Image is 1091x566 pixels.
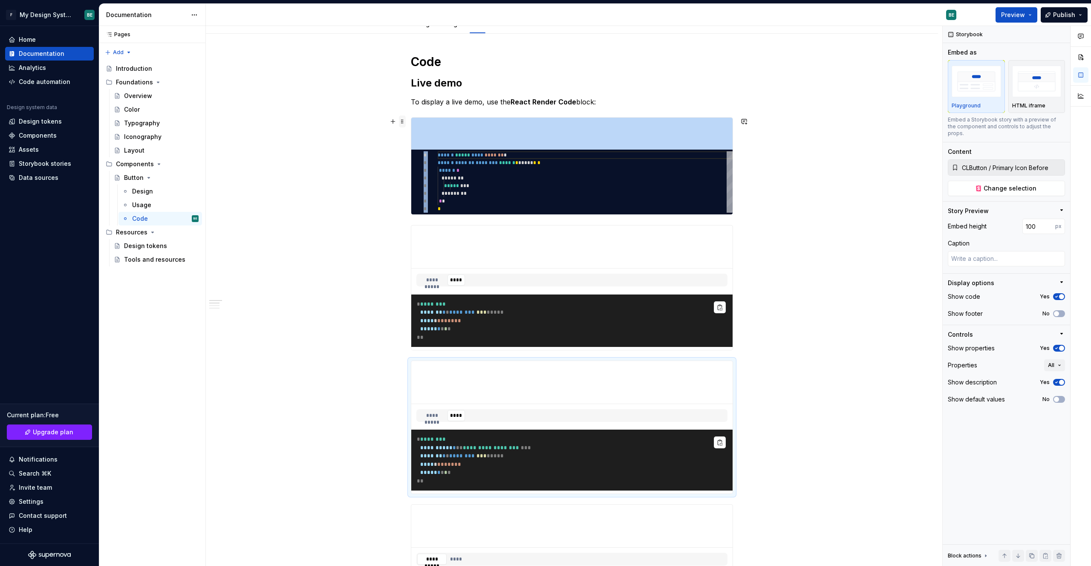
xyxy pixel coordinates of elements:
[5,467,94,480] button: Search ⌘K
[19,455,58,464] div: Notifications
[948,552,981,559] div: Block actions
[948,309,983,318] div: Show footer
[411,76,733,90] h2: Live demo
[948,48,977,57] div: Embed as
[5,157,94,170] a: Storybook stories
[5,47,94,61] a: Documentation
[5,75,94,89] a: Code automation
[1008,60,1065,113] button: placeholderHTML iframe
[20,11,74,19] div: My Design System
[19,511,67,520] div: Contact support
[952,102,981,109] p: Playground
[1042,310,1050,317] label: No
[1040,379,1050,386] label: Yes
[102,46,134,58] button: Add
[193,214,197,223] div: BE
[19,483,52,492] div: Invite team
[118,185,202,198] a: Design
[102,31,130,38] div: Pages
[948,292,980,301] div: Show code
[948,279,994,287] div: Display options
[124,173,144,182] div: Button
[19,497,43,506] div: Settings
[949,12,954,18] div: BE
[19,145,39,154] div: Assets
[1055,223,1062,230] p: px
[952,66,1001,97] img: placeholder
[124,133,162,141] div: Iconography
[106,11,187,19] div: Documentation
[1040,345,1050,352] label: Yes
[19,35,36,44] div: Home
[124,255,185,264] div: Tools and resources
[19,131,57,140] div: Components
[948,60,1005,113] button: placeholderPlayground
[948,395,1005,404] div: Show default values
[124,242,167,250] div: Design tokens
[110,144,202,157] a: Layout
[19,49,64,58] div: Documentation
[411,97,733,107] p: To display a live demo, use the block:
[7,411,92,419] div: Current plan : Free
[102,157,202,171] div: Components
[19,469,51,478] div: Search ⌘K
[19,526,32,534] div: Help
[6,10,16,20] div: F
[110,130,202,144] a: Iconography
[116,64,152,73] div: Introduction
[948,378,997,387] div: Show description
[5,171,94,185] a: Data sources
[118,198,202,212] a: Usage
[19,78,70,86] div: Code automation
[19,173,58,182] div: Data sources
[5,129,94,142] a: Components
[1042,396,1050,403] label: No
[948,181,1065,196] button: Change selection
[19,117,62,126] div: Design tokens
[7,104,57,111] div: Design system data
[5,453,94,466] button: Notifications
[948,550,989,562] div: Block actions
[984,184,1036,193] span: Change selection
[948,207,989,215] div: Story Preview
[1053,11,1075,19] span: Publish
[102,225,202,239] div: Resources
[411,54,733,69] h1: Code
[948,207,1065,215] button: Story Preview
[466,14,489,32] div: Code
[948,279,1065,287] button: Display options
[132,187,153,196] div: Design
[948,116,1065,137] div: Embed a Storybook story with a preview of the component and controls to adjust the props.
[132,214,148,223] div: Code
[5,495,94,508] a: Settings
[511,98,576,106] strong: React Render Code
[124,105,140,114] div: Color
[948,147,972,156] div: Content
[1022,219,1055,234] input: Auto
[87,12,92,18] div: BE
[124,92,152,100] div: Overview
[948,344,995,352] div: Show properties
[116,228,147,237] div: Resources
[102,62,202,266] div: Page tree
[19,159,71,168] div: Storybook stories
[2,6,97,24] button: FMy Design SystemBE
[110,239,202,253] a: Design tokens
[102,75,202,89] div: Foundations
[110,103,202,116] a: Color
[116,160,154,168] div: Components
[102,62,202,75] a: Introduction
[28,551,71,559] a: Supernova Logo
[118,212,202,225] a: CodeBE
[110,116,202,130] a: Typography
[948,222,987,231] div: Embed height
[5,61,94,75] a: Analytics
[33,428,73,436] span: Upgrade plan
[948,330,1065,339] button: Controls
[1012,102,1045,109] p: HTML iframe
[110,253,202,266] a: Tools and resources
[113,49,124,56] span: Add
[1040,293,1050,300] label: Yes
[1001,11,1025,19] span: Preview
[124,119,160,127] div: Typography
